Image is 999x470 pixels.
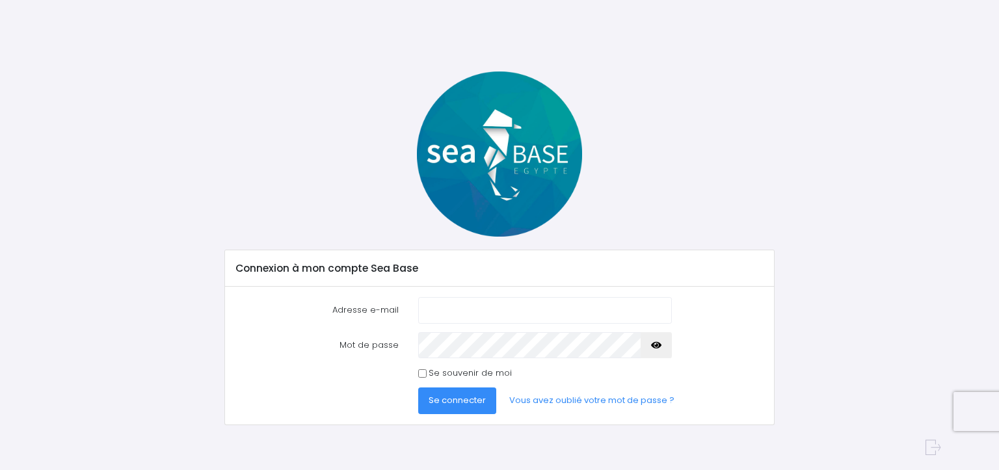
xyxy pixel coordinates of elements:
[225,250,773,287] div: Connexion à mon compte Sea Base
[418,387,496,413] button: Se connecter
[429,394,486,406] span: Se connecter
[499,387,685,413] a: Vous avez oublié votre mot de passe ?
[226,332,408,358] label: Mot de passe
[429,367,512,380] label: Se souvenir de moi
[226,297,408,323] label: Adresse e-mail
